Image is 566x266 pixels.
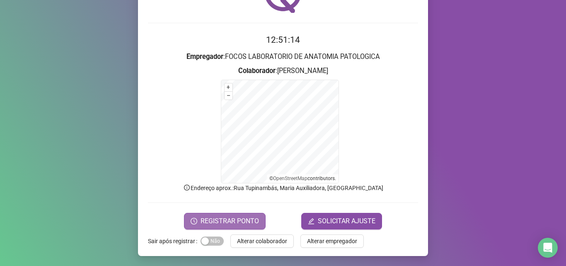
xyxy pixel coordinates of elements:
li: © contributors. [269,176,336,181]
button: Alterar colaborador [230,234,294,248]
a: OpenStreetMap [273,176,307,181]
span: edit [308,218,314,225]
button: Alterar empregador [300,234,364,248]
strong: Colaborador [238,67,276,75]
button: + [225,83,232,91]
span: SOLICITAR AJUSTE [318,216,375,226]
strong: Empregador [186,53,223,61]
span: Alterar empregador [307,237,357,246]
button: editSOLICITAR AJUSTE [301,213,382,229]
span: info-circle [183,184,191,191]
p: Endereço aprox. : Rua Tupinambás, Maria Auxiliadora, [GEOGRAPHIC_DATA] [148,183,418,193]
label: Sair após registrar [148,234,201,248]
h3: : FOCOS LABORATORIO DE ANATOMIA PATOLOGICA [148,51,418,62]
span: clock-circle [191,218,197,225]
span: Alterar colaborador [237,237,287,246]
div: Open Intercom Messenger [538,238,558,258]
button: – [225,92,232,100]
button: REGISTRAR PONTO [184,213,266,229]
time: 12:51:14 [266,35,300,45]
span: REGISTRAR PONTO [201,216,259,226]
h3: : [PERSON_NAME] [148,66,418,76]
